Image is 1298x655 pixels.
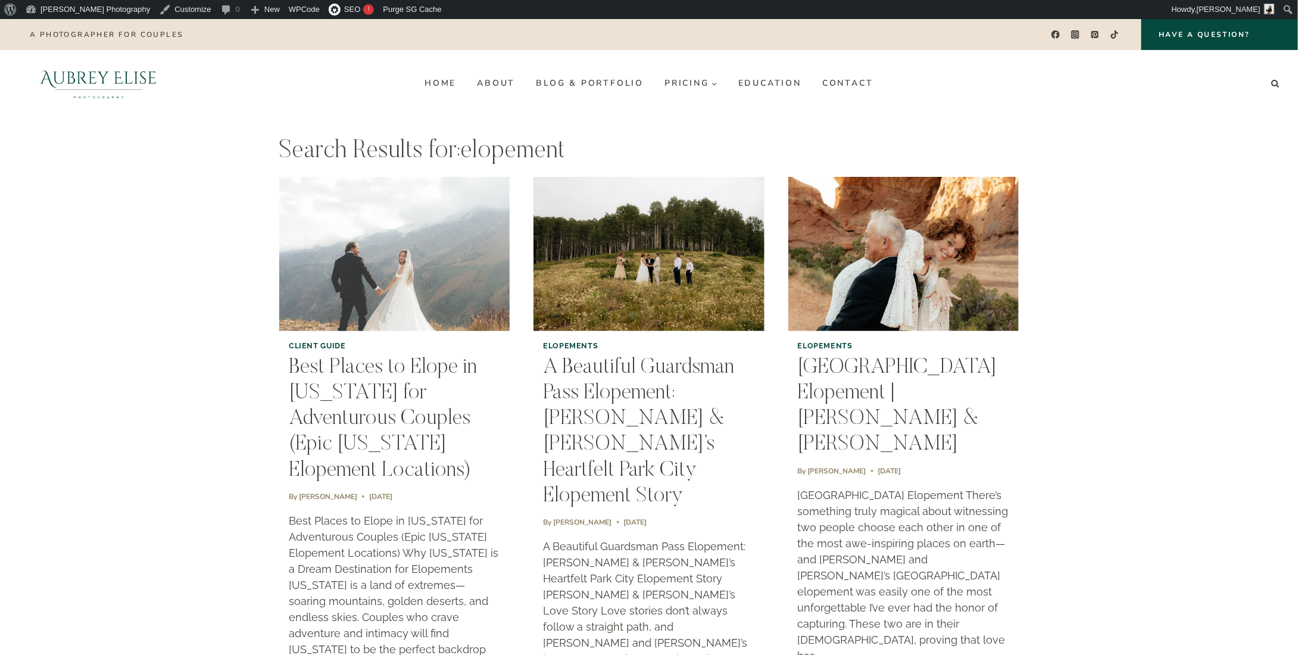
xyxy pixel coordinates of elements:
img: Arches National Park Elopement | Tami & David [788,177,1019,330]
img: A Beautiful Guardsman Pass Elopement: Michelle & Matt’s Heartfelt Park City Elopement Story [533,177,764,330]
time: [DATE] [624,517,647,528]
a: Best Places to Elope in [US_STATE] for Adventurous Couples (Epic [US_STATE] Elopement Locations) [289,357,477,482]
a: Contact [812,74,884,93]
a: Facebook [1047,26,1064,43]
a: Blog & Portfolio [526,74,654,93]
a: [GEOGRAPHIC_DATA] Elopement | [PERSON_NAME] & [PERSON_NAME] [798,357,997,456]
a: [PERSON_NAME] [554,517,612,527]
a: Home [414,74,467,93]
span: By [289,491,297,502]
span: By [798,466,806,476]
span: [PERSON_NAME] [1197,5,1260,14]
img: Aubrey Elise Photography [14,50,183,117]
time: [DATE] [878,466,901,476]
a: Best Places to Elope in Utah for Adventurous Couples (Epic Utah Elopement Locations) [279,177,510,330]
a: Education [728,74,812,93]
a: About [467,74,526,93]
nav: Primary [414,74,884,93]
a: Elopements [543,341,598,350]
img: Best Places to Elope in Utah for Adventurous Couples (Epic Utah Elopement Locations) [277,176,512,332]
a: Client Guide [289,341,346,350]
a: Have a Question? [1141,19,1298,50]
div: ! [363,4,374,15]
a: Elopements [798,341,853,350]
h1: Search Results for: [279,136,1019,166]
button: Child menu of Pricing [654,74,728,93]
a: [PERSON_NAME] [808,466,866,476]
button: View Search Form [1267,76,1284,92]
a: A Beautiful Guardsman Pass Elopement: [PERSON_NAME] & [PERSON_NAME]’s Heartfelt Park City Elopeme... [543,357,734,507]
a: [PERSON_NAME] [299,492,357,501]
span: SEO [344,5,360,14]
span: elopement [460,139,565,164]
a: Pinterest [1087,26,1104,43]
p: A photographer for couples [30,30,183,39]
a: Instagram [1067,26,1084,43]
time: [DATE] [369,491,392,502]
a: TikTok [1106,26,1124,43]
span: By [543,517,551,528]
